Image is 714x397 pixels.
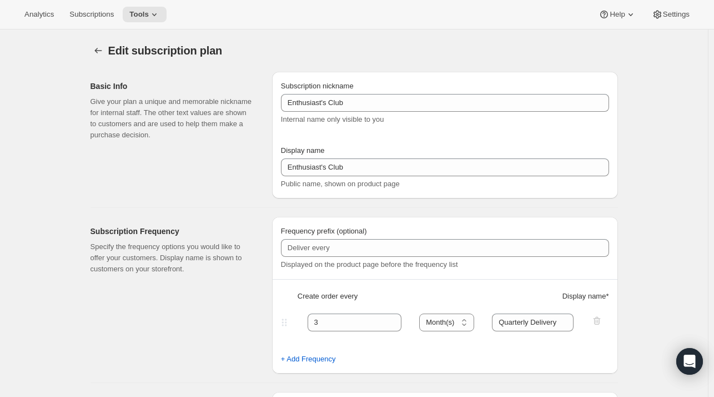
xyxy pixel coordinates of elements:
[274,350,343,368] button: + Add Frequency
[63,7,120,22] button: Subscriptions
[281,158,609,176] input: Subscribe & Save
[90,226,254,237] h2: Subscription Frequency
[281,146,325,155] span: Display name
[676,348,703,375] div: Open Intercom Messenger
[281,94,609,112] input: Subscribe & Save
[281,180,400,188] span: Public name, shown on product page
[129,10,149,19] span: Tools
[24,10,54,19] span: Analytics
[281,115,384,123] span: Internal name only visible to you
[610,10,625,19] span: Help
[281,260,458,269] span: Displayed on the product page before the frequency list
[90,43,106,58] button: Subscription plans
[645,7,696,22] button: Settings
[281,239,609,257] input: Deliver every
[281,354,336,365] span: + Add Frequency
[592,7,642,22] button: Help
[108,44,223,57] span: Edit subscription plan
[69,10,114,19] span: Subscriptions
[281,82,354,90] span: Subscription nickname
[281,227,367,235] span: Frequency prefix (optional)
[90,96,254,141] p: Give your plan a unique and memorable nickname for internal staff. The other text values are show...
[492,314,574,331] input: 1 month
[562,291,609,302] span: Display name *
[298,291,358,302] span: Create order every
[90,81,254,92] h2: Basic Info
[123,7,167,22] button: Tools
[663,10,690,19] span: Settings
[90,241,254,275] p: Specify the frequency options you would like to offer your customers. Display name is shown to cu...
[18,7,61,22] button: Analytics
